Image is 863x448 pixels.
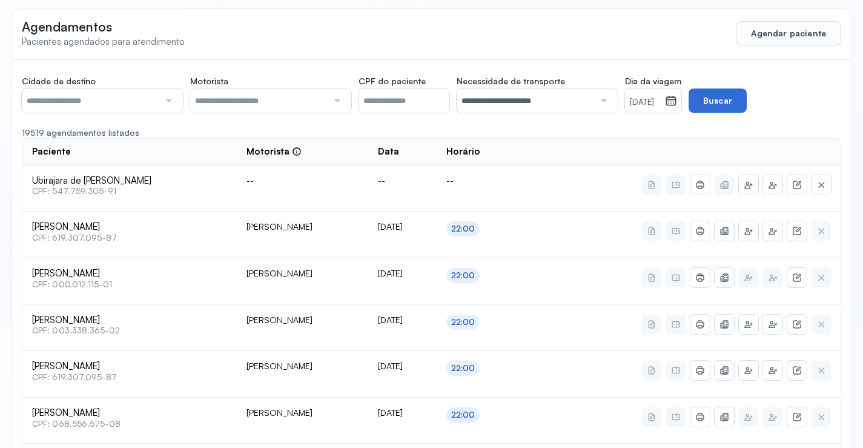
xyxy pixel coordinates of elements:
small: [DATE] [630,96,660,109]
div: Motorista [246,146,302,158]
span: Data [378,146,399,158]
span: Agendamentos [22,19,112,35]
div: 19519 agendamentos listados [22,127,841,138]
span: [PERSON_NAME] [32,221,227,233]
div: 22:00 [451,410,475,420]
div: -- [378,175,426,186]
span: CPF do paciente [359,76,426,87]
div: [PERSON_NAME] [246,315,359,326]
span: Dia da viagem [625,76,681,87]
span: CPF: 619.307.095-87 [32,233,227,243]
div: [DATE] [378,268,426,279]
button: Agendar paciente [736,21,841,45]
div: 22:00 [451,224,475,234]
span: CPF: 619.307.095-87 [32,372,227,383]
div: 22:00 [451,317,475,327]
div: [PERSON_NAME] [246,268,359,279]
span: Ubirajara de [PERSON_NAME] [32,175,227,187]
div: [DATE] [378,361,426,372]
div: -- [446,175,511,186]
span: CPF: 547.759.305-91 [32,186,227,196]
div: 22:00 [451,363,475,373]
span: Pacientes agendados para atendimento [22,36,185,47]
div: 22:00 [451,270,475,281]
div: [DATE] [378,407,426,418]
span: CPF: 068.556.575-08 [32,419,227,429]
span: [PERSON_NAME] [32,315,227,326]
span: [PERSON_NAME] [32,268,227,279]
span: CPF: 000.012.115-01 [32,279,227,290]
span: Motorista [190,76,228,87]
span: Cidade de destino [22,76,96,87]
div: [PERSON_NAME] [246,221,359,232]
span: [PERSON_NAME] [32,407,227,419]
span: [PERSON_NAME] [32,361,227,372]
div: [DATE] [378,221,426,232]
span: CPF: 003.338.365-02 [32,326,227,336]
span: Paciente [32,146,71,158]
span: Horário [446,146,480,158]
div: [PERSON_NAME] [246,407,359,418]
div: [PERSON_NAME] [246,361,359,372]
button: Buscar [689,89,747,113]
div: [DATE] [378,315,426,326]
span: Necessidade de transporte [457,76,565,87]
div: -- [246,175,359,186]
